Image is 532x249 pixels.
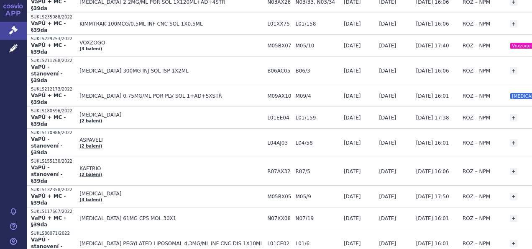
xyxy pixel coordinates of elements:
[510,215,517,222] a: +
[267,140,291,146] span: L04AJ03
[416,115,449,121] span: [DATE] 17:38
[379,43,396,49] span: [DATE]
[510,193,517,200] a: +
[267,241,291,246] span: L01CE02
[510,114,517,122] a: +
[31,187,75,193] p: SUKLS132358/2022
[344,68,361,74] span: [DATE]
[79,241,263,246] span: [MEDICAL_DATA] PEGYLATED LIPOSOMAL 4,3MG/ML INF CNC DIS 1X10ML
[79,191,263,197] span: [MEDICAL_DATA]
[79,21,263,27] span: KIMMTRAK 100MCG/0,5ML INF CNC SOL 1X0,5ML
[79,166,263,171] span: KAFTRIO
[295,169,339,174] span: R07/5
[416,194,449,200] span: [DATE] 17:50
[416,140,449,146] span: [DATE] 16:01
[267,21,291,27] span: L01XX75
[267,215,291,221] span: N07XX08
[510,168,517,175] a: +
[31,114,66,127] strong: VaPÚ + MC - §39da
[295,215,339,221] span: N07/19
[379,140,396,146] span: [DATE]
[463,215,490,221] span: ROZ – NPM
[344,194,361,200] span: [DATE]
[295,43,339,49] span: M05/10
[267,68,291,74] span: B06AC05
[79,40,263,46] span: VOXZOGO
[31,21,66,33] strong: VaPÚ + MC - §39da
[79,137,263,143] span: ASPAVELI
[463,241,490,246] span: ROZ – NPM
[295,93,339,99] span: M09/4
[79,112,263,118] span: [MEDICAL_DATA]
[31,86,75,92] p: SUKLS212173/2022
[379,93,396,99] span: [DATE]
[295,140,339,146] span: L04/58
[31,158,75,164] p: SUKLS155130/2022
[379,68,396,74] span: [DATE]
[416,21,449,27] span: [DATE] 16:06
[379,169,396,174] span: [DATE]
[31,93,66,105] strong: VaPÚ + MC - §39da
[344,115,361,121] span: [DATE]
[31,14,75,20] p: SUKLS235088/2022
[79,215,263,221] span: [MEDICAL_DATA] 61MG CPS MOL 30X1
[31,231,75,236] p: SUKLS88071/2022
[267,93,291,99] span: M09AX10
[379,194,396,200] span: [DATE]
[31,209,75,215] p: SUKLS117667/2022
[295,68,339,74] span: B06/3
[79,68,263,74] span: [MEDICAL_DATA] 300MG INJ SOL ISP 1X2ML
[295,115,339,121] span: L01/159
[344,43,361,49] span: [DATE]
[31,58,75,64] p: SUKLS211268/2022
[31,136,63,156] strong: VaPÚ - stanovení - §39da
[79,197,102,202] a: (3 balení)
[344,241,361,246] span: [DATE]
[416,169,449,174] span: [DATE] 16:06
[379,115,396,121] span: [DATE]
[295,241,339,246] span: L01/6
[463,68,490,74] span: ROZ – NPM
[267,194,291,200] span: M05BX05
[379,241,396,246] span: [DATE]
[344,93,361,99] span: [DATE]
[267,43,291,49] span: M05BX07
[344,21,361,27] span: [DATE]
[79,47,102,51] a: (3 balení)
[510,240,517,247] a: +
[463,115,490,121] span: ROZ – NPM
[416,43,449,49] span: [DATE] 17:40
[379,21,396,27] span: [DATE]
[416,215,449,221] span: [DATE] 16:01
[416,93,449,99] span: [DATE] 16:01
[416,68,449,74] span: [DATE] 16:06
[463,169,490,174] span: ROZ – NPM
[31,108,75,114] p: SUKLS180596/2022
[344,140,361,146] span: [DATE]
[79,144,102,148] a: (2 balení)
[31,130,75,136] p: SUKLS170986/2022
[79,172,102,177] a: (2 balení)
[463,93,490,99] span: ROZ – NPM
[295,21,339,27] span: L01/158
[463,21,490,27] span: ROZ – NPM
[31,36,75,42] p: SUKLS229753/2022
[267,169,291,174] span: R07AX32
[510,139,517,147] a: +
[267,115,291,121] span: L01EE04
[463,140,490,146] span: ROZ – NPM
[31,193,66,206] strong: VaPÚ + MC - §39da
[463,43,490,49] span: ROZ – NPM
[463,194,490,200] span: ROZ – NPM
[31,64,63,83] strong: VaPÚ - stanovení - §39da
[379,215,396,221] span: [DATE]
[31,42,66,55] strong: VaPÚ + MC - §39da
[79,93,263,99] span: [MEDICAL_DATA] 0,75MG/ML POR PLV SOL 1+AD+5XSTŘ
[416,241,449,246] span: [DATE] 16:01
[344,169,361,174] span: [DATE]
[79,119,102,123] a: (2 balení)
[510,20,517,28] a: +
[31,215,66,228] strong: VaPÚ + MC - §39da
[344,215,361,221] span: [DATE]
[510,67,517,75] a: +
